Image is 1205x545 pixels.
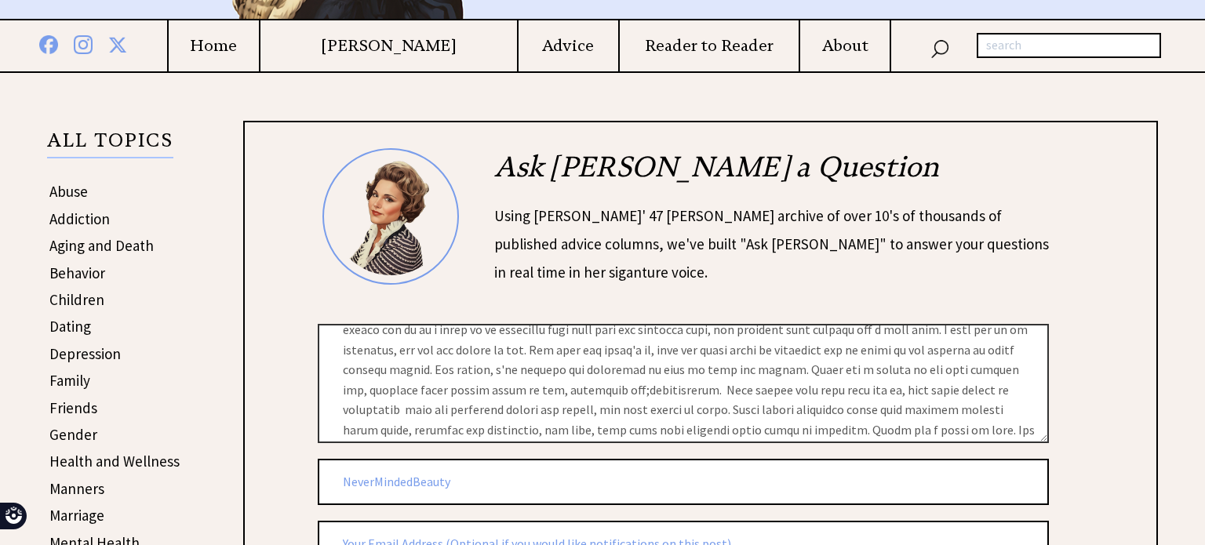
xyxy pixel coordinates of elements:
[318,459,1049,506] input: Your Name or Nickname (Optional)
[260,36,516,56] a: [PERSON_NAME]
[49,506,104,525] a: Marriage
[49,398,97,417] a: Friends
[74,32,93,54] img: instagram%20blue.png
[49,317,91,336] a: Dating
[49,182,88,201] a: Abuse
[169,36,260,56] a: Home
[49,452,180,471] a: Health and Wellness
[47,132,173,158] p: ALL TOPICS
[519,36,618,56] a: Advice
[930,36,949,59] img: search_nav.png
[322,148,459,285] img: Ann6%20v2%20small.png
[49,290,104,309] a: Children
[39,32,58,54] img: facebook%20blue.png
[49,425,97,444] a: Gender
[494,202,1056,286] div: Using [PERSON_NAME]' 47 [PERSON_NAME] archive of over 10's of thousands of published advice colum...
[800,36,890,56] a: About
[977,33,1161,58] input: search
[49,344,121,363] a: Depression
[620,36,799,56] a: Reader to Reader
[49,371,90,390] a: Family
[108,33,127,54] img: x%20blue.png
[49,209,110,228] a: Addiction
[49,479,104,498] a: Manners
[49,236,154,255] a: Aging and Death
[49,263,105,282] a: Behavior
[494,148,1056,202] h2: Ask [PERSON_NAME] a Question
